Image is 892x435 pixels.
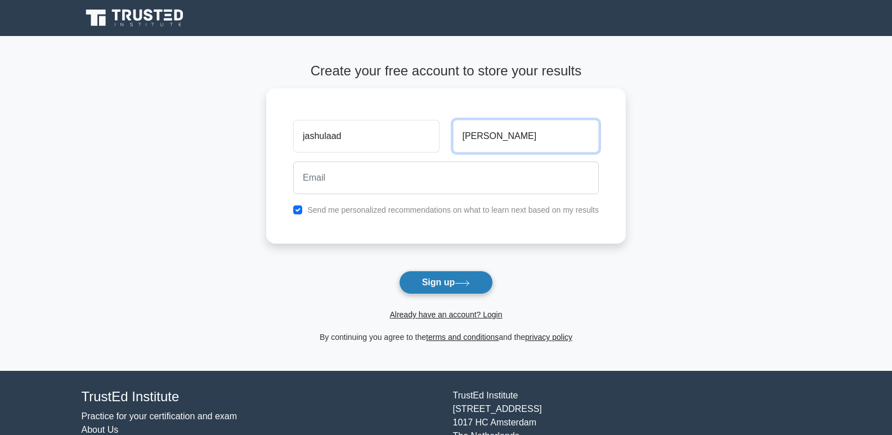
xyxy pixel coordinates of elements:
[293,162,599,194] input: Email
[82,425,119,434] a: About Us
[389,310,502,319] a: Already have an account? Login
[293,120,439,153] input: First name
[453,120,599,153] input: Last name
[266,63,626,79] h4: Create your free account to store your results
[426,333,499,342] a: terms and conditions
[259,330,633,344] div: By continuing you agree to the and the
[525,333,572,342] a: privacy policy
[399,271,494,294] button: Sign up
[82,389,440,405] h4: TrustEd Institute
[82,411,237,421] a: Practice for your certification and exam
[307,205,599,214] label: Send me personalized recommendations on what to learn next based on my results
